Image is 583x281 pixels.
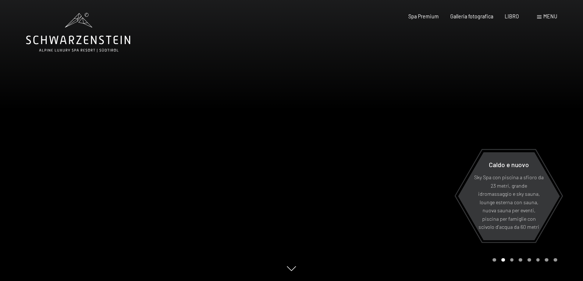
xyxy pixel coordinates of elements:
font: menu [543,13,557,19]
div: Pagina 5 della giostra [527,258,531,262]
font: Sky Spa con piscina a sfioro da 23 metri, grande idromassaggio e sky sauna, lounge esterna con sa... [474,174,544,230]
div: Carousel Page 2 (Current Slide) [501,258,505,262]
div: Pagina 6 della giostra [536,258,540,262]
a: Spa Premium [408,13,439,19]
a: Galleria fotografica [450,13,493,19]
div: Paginazione carosello [490,258,557,262]
div: Pagina 8 della giostra [554,258,557,262]
div: Carousel Page 1 [493,258,496,262]
a: Caldo e nuovo Sky Spa con piscina a sfioro da 23 metri, grande idromassaggio e sky sauna, lounge ... [458,152,560,241]
div: Pagina 3 della giostra [510,258,514,262]
a: LIBRO [505,13,519,19]
font: Caldo e nuovo [489,161,529,169]
div: Pagina 4 del carosello [519,258,522,262]
div: Carosello Pagina 7 [545,258,548,262]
